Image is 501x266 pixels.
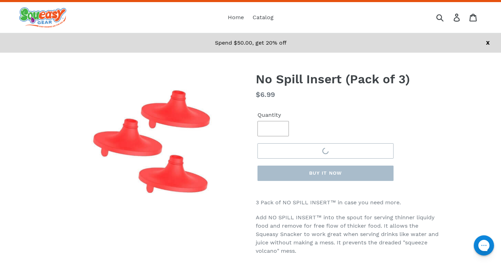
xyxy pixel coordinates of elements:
span: Catalog [253,14,274,21]
button: Buy it now [257,166,394,181]
a: Home [224,12,247,23]
button: Add to cart [257,143,394,159]
span: $6.99 [256,90,275,99]
img: squeasy gear snacker portable food pouch [19,7,66,28]
p: 3 Pack of NO SPILL INSERT™ in case you need more. [256,198,441,207]
span: Home [228,14,244,21]
h1: No Spill Insert (Pack of 3) [256,72,441,86]
a: X [486,39,490,46]
p: Add NO SPILL INSERT™ into the spout for serving thinner liquidy food and remove for free flow of ... [256,213,441,255]
a: Catalog [249,12,277,23]
label: Quantity [257,111,289,119]
input: Search [439,10,458,25]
